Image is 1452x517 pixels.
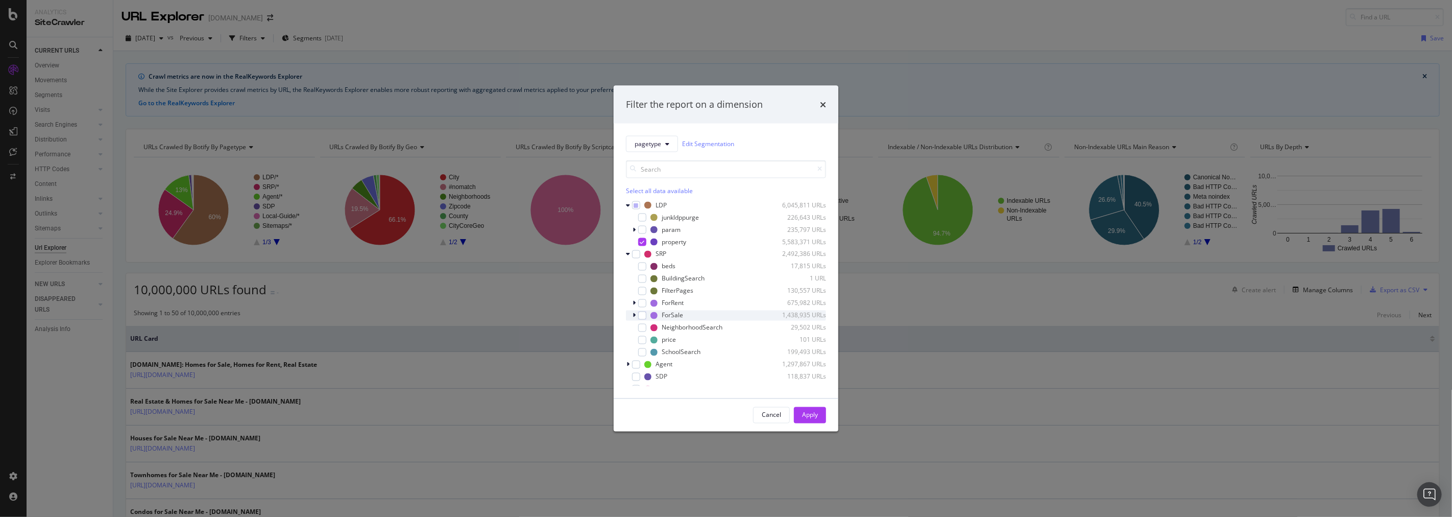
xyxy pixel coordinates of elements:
div: LDP [656,201,667,209]
div: 29,502 URLs [776,323,826,332]
div: 38,927 URLs [776,385,826,393]
div: 1 URL [776,274,826,283]
div: 1,438,935 URLs [776,311,826,320]
div: 118,837 URLs [776,372,826,381]
div: ForRent [662,299,684,308]
a: Edit Segmentation [682,138,734,149]
div: Cancel [762,411,781,419]
input: Search [626,160,826,178]
div: 6,045,811 URLs [776,201,826,209]
div: 1,297,867 URLs [776,360,826,369]
div: beds [662,262,675,271]
div: 101 URLs [776,336,826,344]
div: Apply [802,411,818,419]
div: property [662,238,686,246]
div: 5,583,371 URLs [776,238,826,246]
div: 17,815 URLs [776,262,826,271]
div: FilterPages [662,287,693,295]
button: Cancel [753,407,790,423]
div: junkldppurge [662,213,699,222]
div: SDP [656,372,667,381]
div: times [820,98,826,111]
div: SchoolSearch [662,348,700,357]
div: ForSale [662,311,683,320]
div: SRP [656,250,666,258]
div: Local-Guide [656,385,689,393]
div: BuildingSearch [662,274,705,283]
div: price [662,336,676,344]
div: param [662,225,681,234]
button: Apply [794,407,826,423]
div: Open Intercom Messenger [1417,482,1442,507]
div: Select all data available [626,186,826,195]
div: 130,557 URLs [776,287,826,295]
div: 675,982 URLs [776,299,826,308]
span: pagetype [635,139,661,148]
div: Agent [656,360,672,369]
div: NeighborhoodSearch [662,323,722,332]
button: pagetype [626,135,678,152]
div: Filter the report on a dimension [626,98,763,111]
div: modal [614,86,838,432]
div: 235,797 URLs [776,225,826,234]
div: 2,492,386 URLs [776,250,826,258]
div: 226,643 URLs [776,213,826,222]
div: 199,493 URLs [776,348,826,357]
